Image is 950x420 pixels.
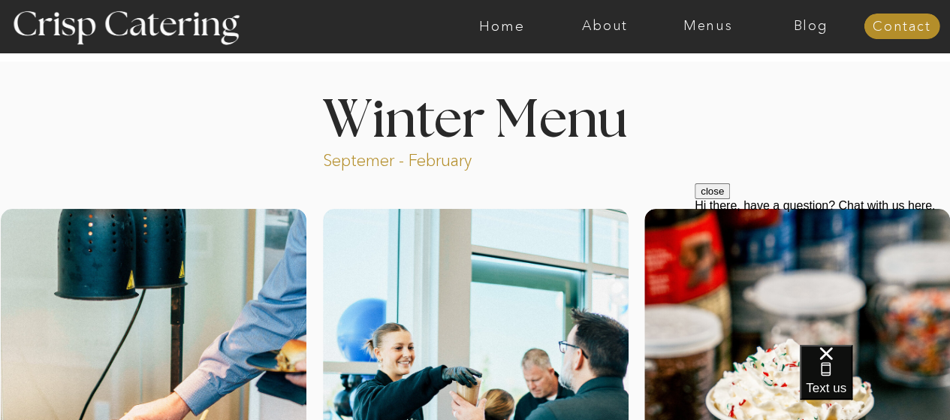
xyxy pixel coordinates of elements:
h1: Winter Menu [267,95,684,139]
a: Contact [864,20,939,35]
iframe: podium webchat widget bubble [800,345,950,420]
iframe: podium webchat widget prompt [695,183,950,364]
a: About [553,19,656,34]
p: Septemer - February [323,150,529,167]
a: Menus [656,19,759,34]
a: Home [451,19,553,34]
a: Blog [759,19,862,34]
